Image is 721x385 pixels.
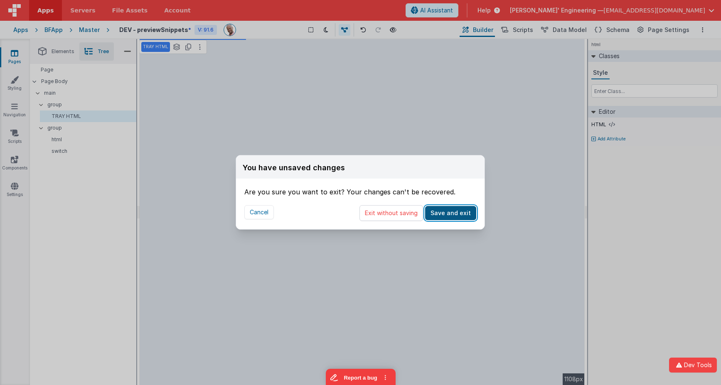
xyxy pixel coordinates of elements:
[244,205,274,219] button: Cancel
[244,179,476,197] div: Are you sure you want to exit? Your changes can't be recovered.
[669,358,717,373] button: Dev Tools
[243,162,345,174] div: You have unsaved changes
[425,206,476,220] button: Save and exit
[359,205,423,221] button: Exit without saving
